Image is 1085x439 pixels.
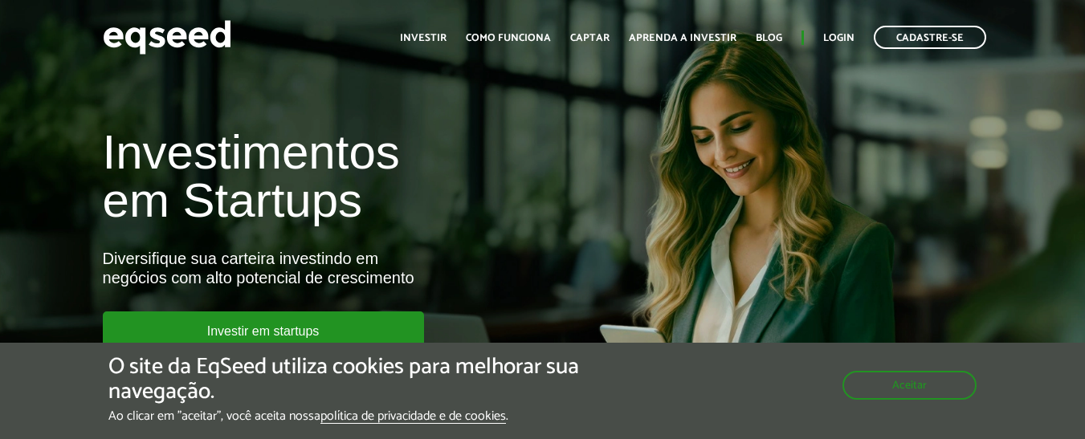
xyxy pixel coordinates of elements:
h5: O site da EqSeed utiliza cookies para melhorar sua navegação. [108,355,629,404]
div: Diversifique sua carteira investindo em negócios com alto potencial de crescimento [103,249,622,287]
h1: Investimentos em Startups [103,128,622,225]
a: Como funciona [466,33,551,43]
a: Investir em startups [103,311,424,349]
a: Investir [400,33,447,43]
a: Captar [570,33,610,43]
a: Cadastre-se [874,26,986,49]
p: Ao clicar em "aceitar", você aceita nossa . [108,409,629,424]
a: Blog [756,33,782,43]
a: Aprenda a investir [629,33,736,43]
a: política de privacidade e de cookies [320,410,506,424]
img: EqSeed [103,16,231,59]
button: Aceitar [842,371,977,400]
a: Login [823,33,855,43]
